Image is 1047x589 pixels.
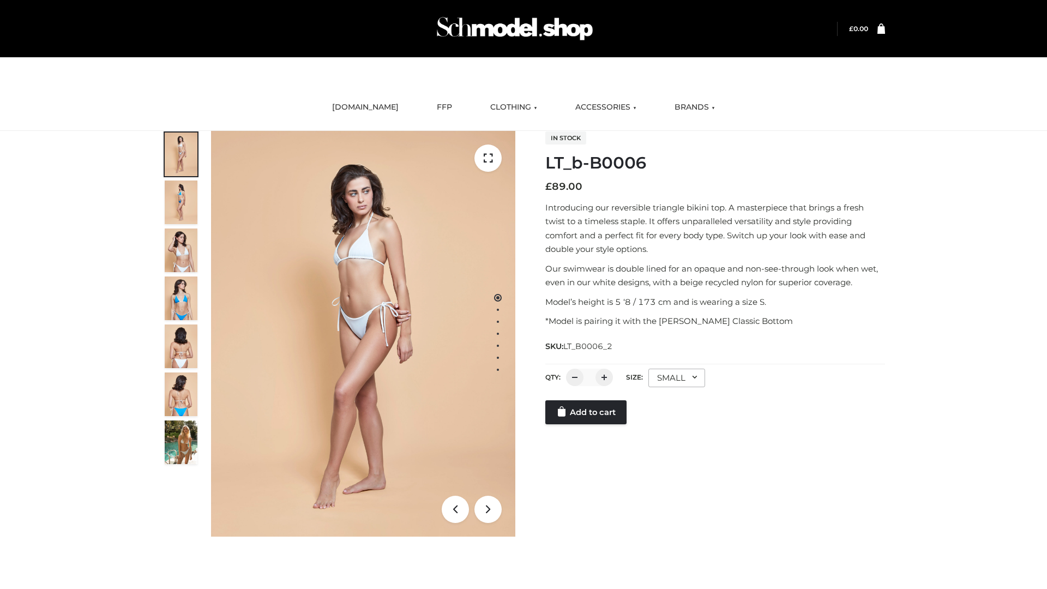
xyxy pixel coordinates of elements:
[545,181,582,193] bdi: 89.00
[165,229,197,272] img: ArielClassicBikiniTop_CloudNine_AzureSky_OW114ECO_3-scaled.jpg
[165,133,197,176] img: ArielClassicBikiniTop_CloudNine_AzureSky_OW114ECO_1-scaled.jpg
[545,153,885,173] h1: LT_b-B0006
[545,181,552,193] span: £
[545,373,561,381] label: QTY:
[165,277,197,320] img: ArielClassicBikiniTop_CloudNine_AzureSky_OW114ECO_4-scaled.jpg
[545,201,885,256] p: Introducing our reversible triangle bikini top. A masterpiece that brings a fresh twist to a time...
[545,340,613,353] span: SKU:
[626,373,643,381] label: Size:
[849,25,868,33] a: £0.00
[165,181,197,224] img: ArielClassicBikiniTop_CloudNine_AzureSky_OW114ECO_2-scaled.jpg
[849,25,868,33] bdi: 0.00
[165,372,197,416] img: ArielClassicBikiniTop_CloudNine_AzureSky_OW114ECO_8-scaled.jpg
[165,420,197,464] img: Arieltop_CloudNine_AzureSky2.jpg
[567,95,645,119] a: ACCESSORIES
[324,95,407,119] a: [DOMAIN_NAME]
[666,95,723,119] a: BRANDS
[849,25,853,33] span: £
[563,341,612,351] span: LT_B0006_2
[545,400,627,424] a: Add to cart
[211,131,515,537] img: LT_b-B0006
[648,369,705,387] div: SMALL
[545,131,586,145] span: In stock
[433,7,597,50] img: Schmodel Admin 964
[545,295,885,309] p: Model’s height is 5 ‘8 / 173 cm and is wearing a size S.
[429,95,460,119] a: FFP
[482,95,545,119] a: CLOTHING
[545,262,885,290] p: Our swimwear is double lined for an opaque and non-see-through look when wet, even in our white d...
[165,324,197,368] img: ArielClassicBikiniTop_CloudNine_AzureSky_OW114ECO_7-scaled.jpg
[545,314,885,328] p: *Model is pairing it with the [PERSON_NAME] Classic Bottom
